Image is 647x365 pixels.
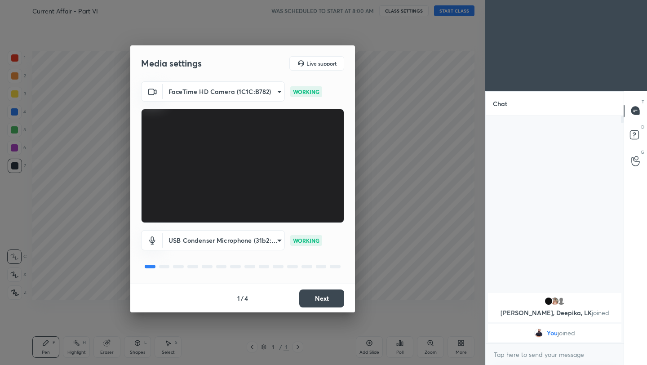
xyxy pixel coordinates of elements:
p: [PERSON_NAME], Deepika, LK [493,309,616,316]
p: T [642,98,644,105]
p: Chat [486,92,514,116]
p: WORKING [293,88,319,96]
p: G [641,149,644,156]
div: FaceTime HD Camera (1C1C:B782) [163,81,285,102]
img: 2e1776e2a17a458f8f2ae63657c11f57.jpg [534,329,543,338]
span: joined [558,329,575,337]
h5: Live support [306,61,337,66]
img: default.png [557,297,566,306]
div: FaceTime HD Camera (1C1C:B782) [163,230,285,250]
p: WORKING [293,236,319,245]
h4: / [241,294,244,303]
button: Next [299,289,344,307]
p: D [641,124,644,130]
h2: Media settings [141,58,202,69]
div: grid [486,291,624,344]
img: 88522a9e0b2748f2affad732c77874b6.jpg [544,297,553,306]
img: 51598d9d08a5417698366b323d63f9d4.jpg [550,297,559,306]
span: joined [592,308,609,317]
h4: 4 [244,294,248,303]
h4: 1 [237,294,240,303]
span: You [547,329,558,337]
